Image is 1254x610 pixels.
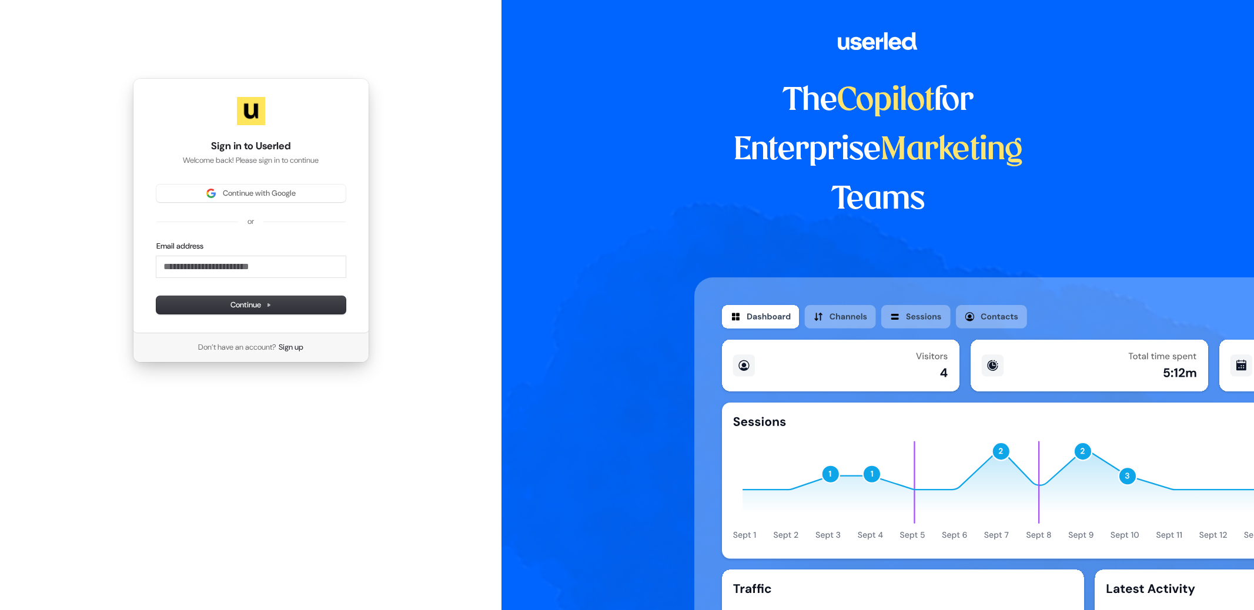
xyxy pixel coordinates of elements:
[156,139,346,153] h1: Sign in to Userled
[694,76,1062,224] h1: The for Enterprise Teams
[156,296,346,314] button: Continue
[156,185,346,202] button: Sign in with GoogleContinue with Google
[156,155,346,166] p: Welcome back! Please sign in to continue
[206,189,216,198] img: Sign in with Google
[230,300,272,310] span: Continue
[837,86,934,116] span: Copilot
[198,342,276,353] span: Don’t have an account?
[223,188,296,199] span: Continue with Google
[248,216,254,227] p: or
[881,135,1023,166] span: Marketing
[279,342,303,353] a: Sign up
[237,97,265,125] img: Userled
[156,241,203,252] label: Email address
